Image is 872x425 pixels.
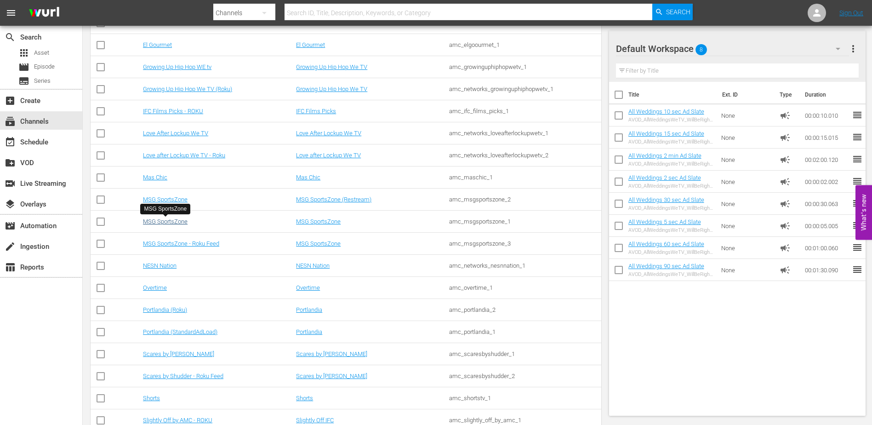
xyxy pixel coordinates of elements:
[143,417,212,424] a: Slightly Off by AMC - ROKU
[718,193,776,215] td: None
[449,417,599,424] div: amc_slightly_off_by_amc_1
[296,130,361,137] a: Love After Lockup We TV
[143,395,160,402] a: Shorts
[296,373,367,379] a: Scares by [PERSON_NAME]
[296,196,371,203] a: MSG SportsZone (Restream)
[628,205,714,211] div: AVOD_AllWeddingsWeTV_WillBeRightBack_30sec_RB24_S01398706004
[652,4,693,20] button: Search
[628,139,714,145] div: AVOD_AllWeddingsWeTV_WillBeRightBack_15sec_RB24_S01398706005
[18,62,29,73] span: Episode
[143,373,223,379] a: Scares by Shudder - Roku Feed
[628,161,714,167] div: AVOD_AllWeddingsWeTV_WillBeRightBack_2Min_RB24_S01398706001
[143,63,211,70] a: Growing Up Hip Hop WE tv
[449,63,599,70] div: amc_growinguphiphopwetv_1
[780,198,791,209] span: Ad
[801,215,852,237] td: 00:00:05.005
[852,198,863,209] span: reorder
[852,132,863,143] span: reorder
[628,174,701,181] a: All Weddings 2 sec Ad Slate
[628,227,714,233] div: AVOD_AllWeddingsWeTV_WillBeRightBack_5sec_RB24_S01398706007
[296,417,334,424] a: Slightly Off IFC
[801,259,852,281] td: 00:01:30.090
[143,196,188,203] a: MSG SportsZone
[628,183,714,189] div: AVOD_AllWeddingsWeTV_WillBeRightBack_2sec_RB24_S01398706008
[143,152,225,159] a: Love after Lockup We TV - Roku
[780,154,791,165] span: Ad
[852,109,863,121] span: reorder
[628,82,717,108] th: Title
[628,117,714,123] div: AVOD_AllWeddingsWeTV_WillBeRightBack_10sec_RB24_S01398706006
[18,75,29,86] span: Series
[780,242,791,253] span: Ad
[34,62,55,71] span: Episode
[780,176,791,187] span: Ad
[628,241,704,247] a: All Weddings 60 sec Ad Slate
[801,149,852,171] td: 00:02:00.120
[143,130,208,137] a: Love After Lockup We TV
[628,249,714,255] div: AVOD_AllWeddingsWeTV_WillBeRightBack_60sec_RB24_S01398706003
[449,130,599,137] div: amc_networks_loveafterlockupwetv_1
[449,395,599,402] div: amc_shortstv_1
[449,306,599,313] div: amc_portlandia_2
[801,126,852,149] td: 00:00:15.015
[799,82,855,108] th: Duration
[628,271,714,277] div: AVOD_AllWeddingsWeTV_WillBeRightBack_90sec_RB24_S01398706002
[449,108,599,115] div: amc_ifc_films_picks_1
[774,82,799,108] th: Type
[801,171,852,193] td: 00:00:02.002
[449,86,599,92] div: amc_networks_growinguphiphopwetv_1
[143,306,187,313] a: Portlandia (Roku)
[296,262,330,269] a: NESN Nation
[780,132,791,143] span: Ad
[5,241,16,252] span: Ingestion
[718,171,776,193] td: None
[801,237,852,259] td: 00:01:00.060
[852,176,863,187] span: reorder
[5,220,16,231] span: Automation
[143,262,177,269] a: NESN Nation
[143,174,167,181] a: Mas Chic
[143,284,167,291] a: Overtime
[143,218,188,225] a: MSG SportsZone
[628,263,704,270] a: All Weddings 90 sec Ad Slate
[449,196,599,203] div: amc_msgsportszone_2
[718,237,776,259] td: None
[449,41,599,48] div: amc_elgoourmet_1
[143,350,214,357] a: Scares by [PERSON_NAME]
[296,328,322,335] a: Portlandia
[718,259,776,281] td: None
[616,36,849,62] div: Default Workspace
[628,152,701,159] a: All Weddings 2 min Ad Slate
[449,350,599,357] div: amc_scaresbyshudder_1
[5,199,16,210] span: Overlays
[143,86,232,92] a: Growing Up Hip Hop We TV (Roku)
[628,196,704,203] a: All Weddings 30 sec Ad Slate
[852,220,863,231] span: reorder
[5,116,16,127] span: Channels
[780,264,791,276] span: Ad
[296,284,320,291] a: Overtime
[143,41,172,48] a: El Gourmet
[449,152,599,159] div: amc_networks_loveafterlockupwetv_2
[22,2,66,24] img: ans4CAIJ8jUAAAAAAAAAAAAAAAAAAAAAAAAgQb4GAAAAAAAAAAAAAAAAAAAAAAAAJMjXAAAAAAAAAAAAAAAAAAAAAAAAgAT5G...
[852,242,863,253] span: reorder
[717,82,775,108] th: Ext. ID
[852,154,863,165] span: reorder
[628,108,704,115] a: All Weddings 10 sec Ad Slate
[449,373,599,379] div: amc_scaresbyshudder_2
[5,178,16,189] span: Live Streaming
[144,205,187,213] div: MSG SportsZone
[718,104,776,126] td: None
[718,149,776,171] td: None
[143,240,219,247] a: MSG SportsZone - Roku Feed
[628,218,701,225] a: All Weddings 5 sec Ad Slate
[852,264,863,275] span: reorder
[801,193,852,215] td: 00:00:30.063
[848,43,859,54] span: more_vert
[143,108,203,115] a: IFC Films Picks - ROKU
[449,240,599,247] div: amc_msgsportszone_3
[34,76,51,86] span: Series
[666,4,690,20] span: Search
[5,32,16,43] span: Search
[5,95,16,106] span: Create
